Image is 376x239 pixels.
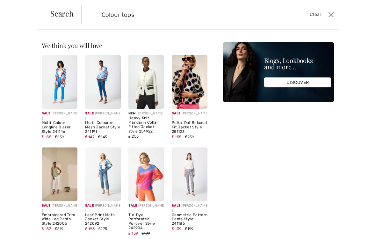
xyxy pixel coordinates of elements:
[85,227,95,231] span: ₤ 193
[185,227,194,231] span: ₤199
[128,213,164,230] div: Tie-Dye Perforated Pullover Style 242904
[42,227,51,231] span: ₤ 153
[141,231,150,236] span: ₤199
[50,10,74,17] span: Search
[128,203,164,213] div: [PERSON_NAME]
[85,147,121,201] img: Leaf Print Moto Jacket Style 242092. Vanilla/Multi
[172,112,180,115] span: Sale
[264,78,331,87] div: DISCOVER
[42,135,51,139] span: ₤ 155
[42,55,77,109] img: Multi-Colour Longline Blazer Style 241146. Vanilla/Multi
[128,204,137,208] span: Sale
[327,10,336,20] button: Close
[85,121,121,134] div: Multi-Coloured Mesh Jacket Style 241191
[128,147,164,201] img: Tie-Dye Perforated Pullover Style 242904. Multi
[15,4,28,10] span: Chat
[264,57,331,70] div: Blogs, Lookbooks and more...
[98,227,107,231] span: ₤275
[172,227,181,231] span: ₤ 139
[223,42,334,102] img: Blogs, Lookbooks and more...
[172,204,180,208] span: Sale
[128,55,164,109] img: Heavy Knit Mandarin Collar Fitted Jacket style 254922. Vanilla/Black
[85,55,121,109] img: Multi-Coloured Mesh Jacket Style 241191. Vanilla/Multi
[55,135,64,139] span: ₤259
[85,204,94,208] span: Sale
[42,204,50,208] span: Sale
[85,111,121,121] div: [PERSON_NAME]
[172,55,207,109] img: Polka-Dot Relaxed Fit Jacket Style 251123. White/Black
[42,121,77,134] div: Multi-Colour Longline Blazer Style 241146
[85,112,94,115] span: Sale
[85,135,94,139] span: ₤ 147
[98,135,107,139] span: ₤245
[85,203,121,213] div: [PERSON_NAME]
[172,121,207,134] div: Polka-Dot Relaxed Fit Jacket Style 251123
[172,203,207,213] div: [PERSON_NAME]
[42,41,102,50] span: We think you will love
[42,112,50,115] span: Sale
[172,135,181,139] span: ₤ 155
[42,147,77,201] img: Embroidered Trim Wide Leg Pants Style 242006. WHITE/MULTI
[172,111,207,121] div: [PERSON_NAME]
[128,231,138,236] span: ₤ 139
[55,227,63,231] span: ₤219
[42,213,77,226] div: Embroidered Trim Wide Leg Pants Style 242006
[185,135,194,139] span: ₤259
[97,5,269,24] input: TYPE TO SEARCH
[128,134,139,139] span: ₤ 255
[42,111,77,121] div: [PERSON_NAME]
[42,203,77,213] div: [PERSON_NAME]
[172,213,207,226] div: Geometric Pattern Pants Style 241186
[85,213,121,226] div: Leaf Print Moto Jacket Style 242092
[128,112,135,115] span: New
[310,11,322,18] span: Clear
[172,147,207,201] img: Geometric Pattern Pants Style 241186. Vanilla/Black
[128,111,164,116] div: [PERSON_NAME]
[128,116,164,133] div: Heavy Knit Mandarin Collar Fitted Jacket style 254922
